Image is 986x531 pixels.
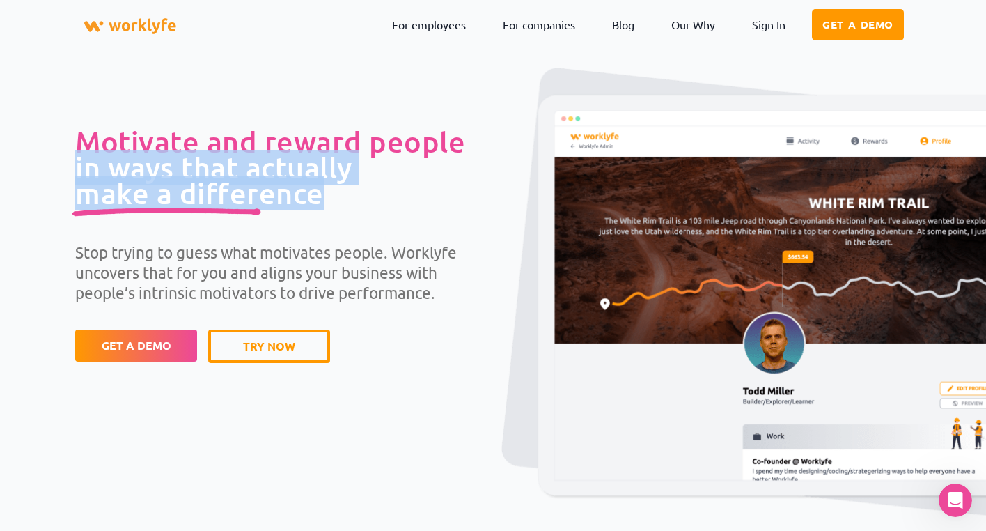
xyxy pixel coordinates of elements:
[243,341,295,352] span: TRY NOW
[75,330,197,362] a: GET A DEMO
[812,9,904,40] a: Get a Demo
[602,8,645,40] a: Blog
[742,8,796,40] a: Sign In
[75,242,493,303] p: Stop trying to guess what motivates people. Worklyfe uncovers that for you and aligns your busine...
[661,8,726,40] a: Our Why
[75,124,465,159] span: Motivate and reward people
[82,7,178,45] img: Worklyfe Logo
[102,340,171,351] span: GET A DEMO
[492,8,586,40] a: For companies
[208,330,330,363] a: TRY NOW
[75,124,465,210] b: in ways that actually make a difference
[939,484,972,517] iframe: Intercom live chat
[382,8,476,40] a: For employees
